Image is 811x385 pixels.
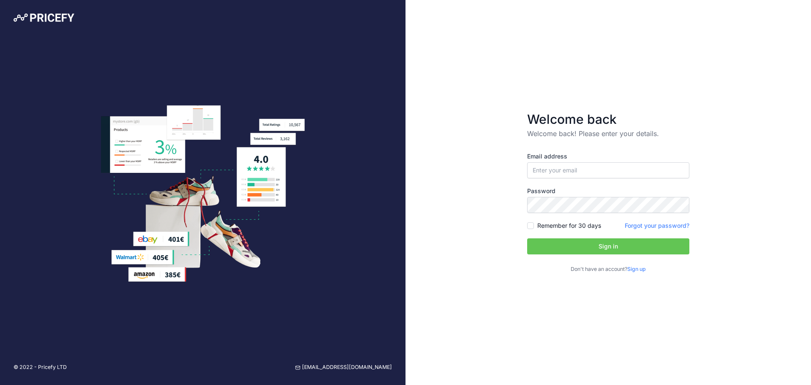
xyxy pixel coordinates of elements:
[527,187,689,195] label: Password
[527,152,689,161] label: Email address
[537,221,601,230] label: Remember for 30 days
[627,266,646,272] a: Sign up
[295,363,392,371] a: [EMAIL_ADDRESS][DOMAIN_NAME]
[527,128,689,139] p: Welcome back! Please enter your details.
[625,222,689,229] a: Forgot your password?
[14,363,67,371] p: © 2022 - Pricefy LTD
[14,14,74,22] img: Pricefy
[527,265,689,273] p: Don't have an account?
[527,238,689,254] button: Sign in
[527,162,689,178] input: Enter your email
[527,112,689,127] h3: Welcome back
